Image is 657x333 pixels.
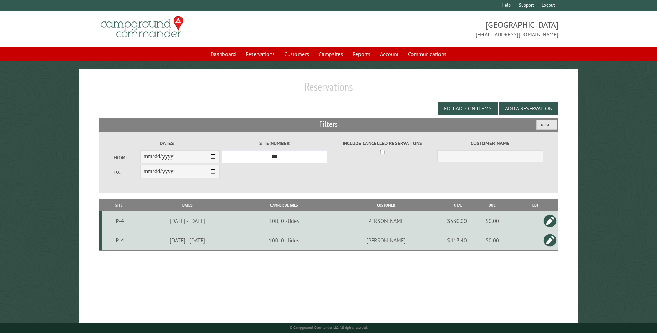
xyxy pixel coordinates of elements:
[105,217,135,224] div: P-4
[443,199,471,211] th: Total
[99,118,558,131] h2: Filters
[437,139,543,147] label: Customer Name
[471,231,514,250] td: $0.00
[137,217,238,224] div: [DATE] - [DATE]
[99,80,558,99] h1: Reservations
[239,231,329,250] td: 10ft, 0 slides
[404,47,451,61] a: Communications
[105,237,135,244] div: P-4
[290,325,368,330] small: © Campground Commander LLC. All rights reserved.
[330,139,435,147] label: Include Cancelled Reservations
[114,139,219,147] label: Dates
[222,139,327,147] label: Site Number
[102,199,136,211] th: Site
[329,231,443,250] td: [PERSON_NAME]
[206,47,240,61] a: Dashboard
[239,211,329,231] td: 10ft, 0 slides
[329,199,443,211] th: Customer
[114,169,140,175] label: To:
[114,154,140,161] label: From:
[136,199,239,211] th: Dates
[376,47,402,61] a: Account
[536,120,557,130] button: Reset
[137,237,238,244] div: [DATE] - [DATE]
[514,199,558,211] th: Edit
[239,199,329,211] th: Camper Details
[280,47,313,61] a: Customers
[329,19,558,38] span: [GEOGRAPHIC_DATA] [EMAIL_ADDRESS][DOMAIN_NAME]
[438,102,498,115] button: Edit Add-on Items
[99,13,185,40] img: Campground Commander
[443,211,471,231] td: $530.00
[241,47,279,61] a: Reservations
[443,231,471,250] td: $413.40
[471,211,514,231] td: $0.00
[499,102,558,115] button: Add a Reservation
[348,47,374,61] a: Reports
[329,211,443,231] td: [PERSON_NAME]
[314,47,347,61] a: Campsites
[471,199,514,211] th: Due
